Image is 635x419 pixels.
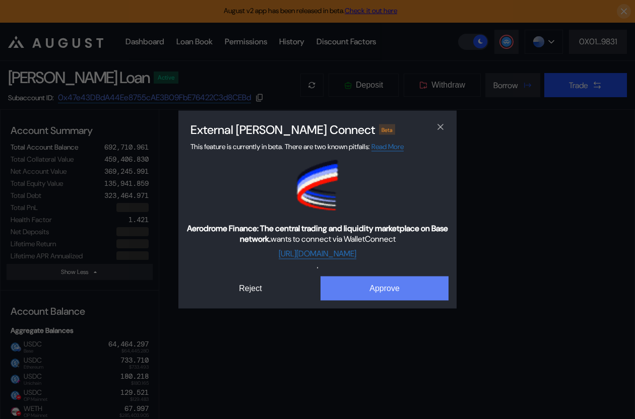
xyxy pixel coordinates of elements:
a: [URL][DOMAIN_NAME] [279,248,356,259]
a: Read More [371,142,404,152]
h2: External [PERSON_NAME] Connect [190,122,375,137]
img: Aerodrome Finance: The central trading and liquidity marketplace on Base network. logo [292,160,343,211]
div: Beta [379,124,395,134]
b: Aerodrome Finance: The central trading and liquidity marketplace on Base network. [187,223,448,244]
span: wants to connect via WalletConnect [186,223,449,244]
button: Reject [186,276,314,301]
button: Approve [321,276,449,301]
button: close modal [432,119,449,135]
span: This feature is currently in beta. There are two known pitfalls: [190,142,404,152]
